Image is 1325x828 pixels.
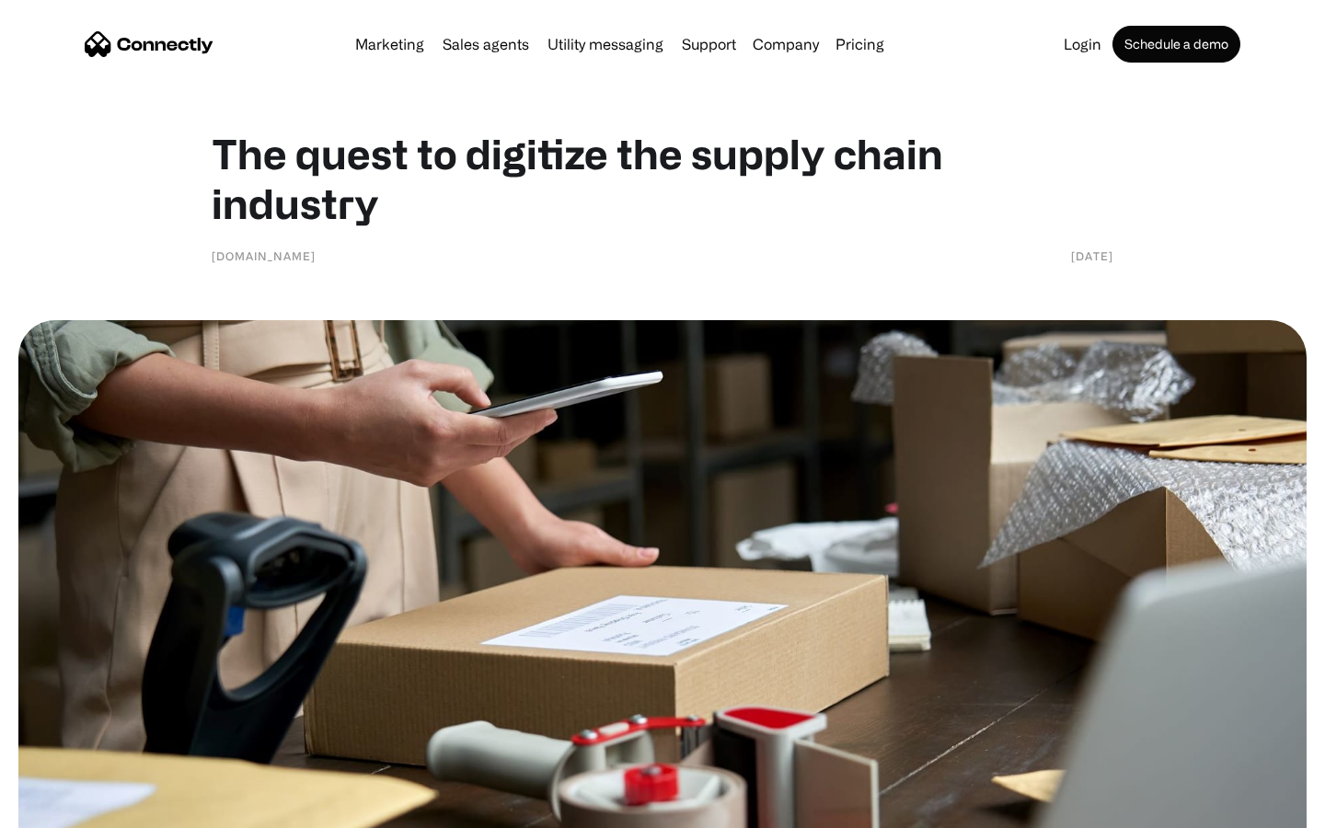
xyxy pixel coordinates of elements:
[435,37,536,52] a: Sales agents
[348,37,432,52] a: Marketing
[753,31,819,57] div: Company
[212,129,1113,228] h1: The quest to digitize the supply chain industry
[828,37,892,52] a: Pricing
[1056,37,1109,52] a: Login
[540,37,671,52] a: Utility messaging
[1071,247,1113,265] div: [DATE]
[1112,26,1240,63] a: Schedule a demo
[212,247,316,265] div: [DOMAIN_NAME]
[674,37,743,52] a: Support
[18,796,110,822] aside: Language selected: English
[37,796,110,822] ul: Language list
